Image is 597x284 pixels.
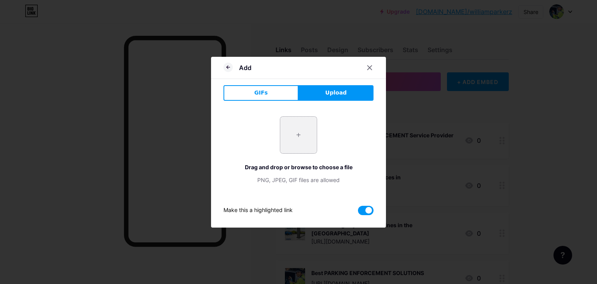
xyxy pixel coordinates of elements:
div: Make this a highlighted link [223,206,293,215]
div: Add [239,63,251,72]
div: PNG, JPEG, GIF files are allowed [223,176,374,184]
button: Upload [298,85,374,101]
button: GIFs [223,85,298,101]
span: Upload [325,89,347,97]
span: GIFs [254,89,268,97]
div: Drag and drop or browse to choose a file [223,163,374,171]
